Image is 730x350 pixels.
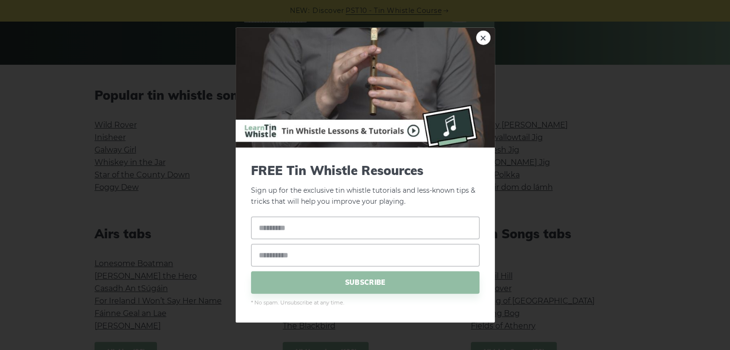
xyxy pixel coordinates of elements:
p: Sign up for the exclusive tin whistle tutorials and less-known tips & tricks that will help you i... [251,163,479,207]
span: SUBSCRIBE [251,271,479,293]
span: * No spam. Unsubscribe at any time. [251,298,479,307]
a: × [476,31,491,45]
span: FREE Tin Whistle Resources [251,163,479,178]
img: Tin Whistle Buying Guide Preview [236,28,495,148]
